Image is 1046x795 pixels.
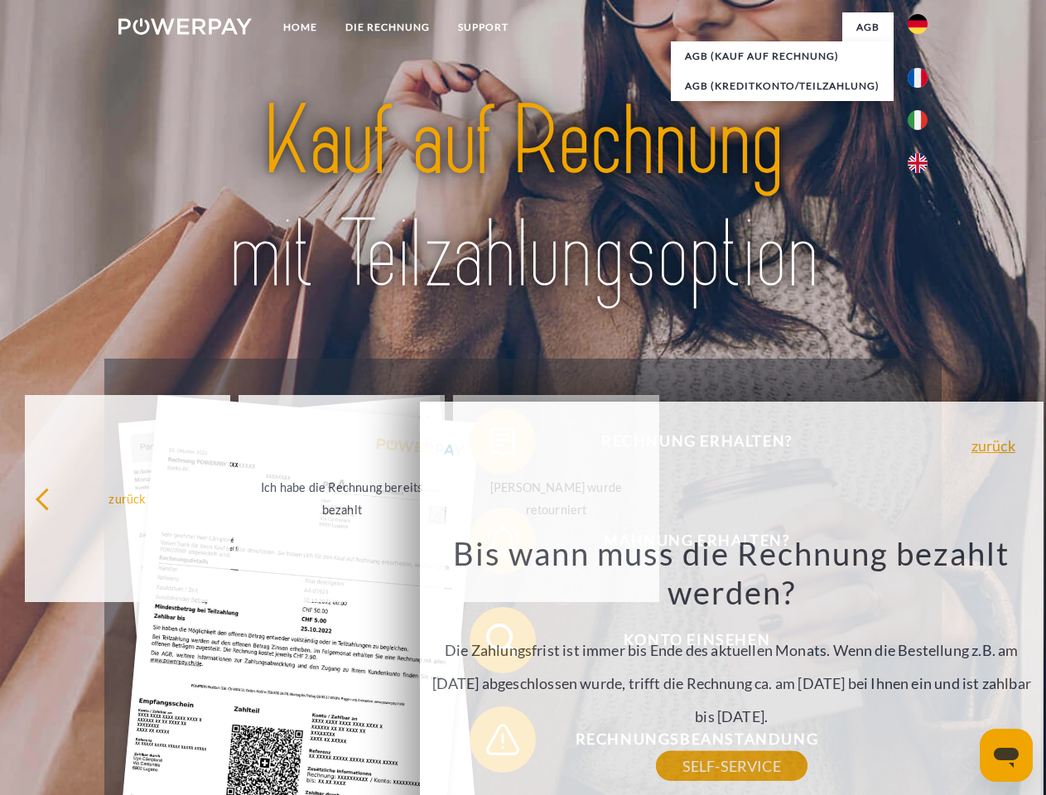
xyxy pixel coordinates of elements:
a: AGB (Kreditkonto/Teilzahlung) [671,71,894,101]
a: AGB (Kauf auf Rechnung) [671,41,894,71]
a: Home [269,12,331,42]
a: agb [842,12,894,42]
img: de [908,14,928,34]
iframe: Schaltfläche zum Öffnen des Messaging-Fensters [980,729,1033,782]
img: it [908,110,928,130]
div: Ich habe die Rechnung bereits bezahlt [248,476,435,521]
div: Die Zahlungsfrist ist immer bis Ende des aktuellen Monats. Wenn die Bestellung z.B. am [DATE] abg... [429,533,1034,766]
img: logo-powerpay-white.svg [118,18,252,35]
a: DIE RECHNUNG [331,12,444,42]
img: en [908,153,928,173]
img: fr [908,68,928,88]
a: SELF-SERVICE [656,751,807,781]
img: title-powerpay_de.svg [158,79,888,317]
h3: Bis wann muss die Rechnung bezahlt werden? [429,533,1034,613]
div: zurück [35,487,221,509]
a: SUPPORT [444,12,523,42]
a: zurück [971,438,1015,453]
